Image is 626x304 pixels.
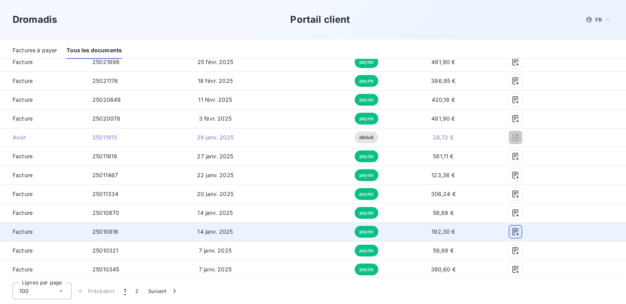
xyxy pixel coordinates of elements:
span: 25011913 [92,134,117,141]
span: 14 janv. 2025 [197,209,233,216]
span: 11 févr. 2025 [198,96,232,103]
span: 100 [19,287,29,295]
div: Factures à payer [13,42,57,59]
span: Facture [6,152,80,160]
span: 1 [124,287,126,295]
span: payée [355,150,378,162]
span: Facture [6,190,80,198]
span: 306,24 € [431,190,456,197]
span: 25010916 [92,228,118,235]
h3: Portail client [290,13,350,27]
span: payée [355,169,378,181]
span: 481,90 € [431,59,455,65]
span: 25011819 [92,153,117,159]
span: Facture [6,228,80,236]
span: payée [355,75,378,87]
span: 380,60 € [431,266,456,273]
span: 59,89 € [433,247,454,254]
button: Précédent [72,283,119,299]
span: déduit [355,132,378,143]
span: 123,36 € [431,172,455,178]
div: Tous les documents [66,42,122,59]
span: 7 janv. 2025 [199,247,232,254]
span: Facture [6,209,80,217]
button: Suivant [144,283,183,299]
span: payée [355,113,378,125]
span: 7 janv. 2025 [199,266,232,273]
span: payée [355,245,378,256]
h3: Dromadis [13,13,57,27]
span: 14 janv. 2025 [197,228,233,235]
span: 20 janv. 2025 [197,190,234,197]
span: 25010321 [92,247,118,254]
span: 25010870 [92,209,119,216]
span: 25021698 [92,59,120,65]
span: payée [355,188,378,200]
span: 25021176 [92,77,118,84]
span: Facture [6,115,80,123]
span: payée [355,207,378,219]
span: 25010345 [92,266,119,273]
span: 27 janv. 2025 [197,153,233,159]
span: 481,90 € [431,115,455,122]
span: payée [355,56,378,68]
span: 386,95 € [431,77,455,84]
span: 28,72 € [433,134,454,141]
span: 18 févr. 2025 [198,77,233,84]
span: 25 févr. 2025 [197,59,233,65]
span: 58,68 € [433,209,454,216]
span: 25011467 [92,172,118,178]
span: Facture [6,266,80,273]
span: payée [355,94,378,106]
span: payée [355,264,378,275]
span: 22 janv. 2025 [197,172,234,178]
span: Facture [6,247,80,255]
span: 25011334 [92,190,118,197]
span: Facture [6,77,80,85]
span: payée [355,226,378,238]
span: 581,11 € [433,153,453,159]
span: 28 janv. 2025 [197,134,234,141]
span: 25020078 [92,115,120,122]
span: 3 févr. 2025 [199,115,232,122]
span: Facture [6,58,80,66]
button: 2 [131,283,143,299]
span: FR [595,16,602,23]
span: Avoir [6,134,80,141]
span: Facture [6,171,80,179]
span: 192,30 € [431,228,455,235]
span: 25020649 [92,96,121,103]
span: 420,18 € [432,96,455,103]
button: 1 [119,283,131,299]
span: Facture [6,96,80,104]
